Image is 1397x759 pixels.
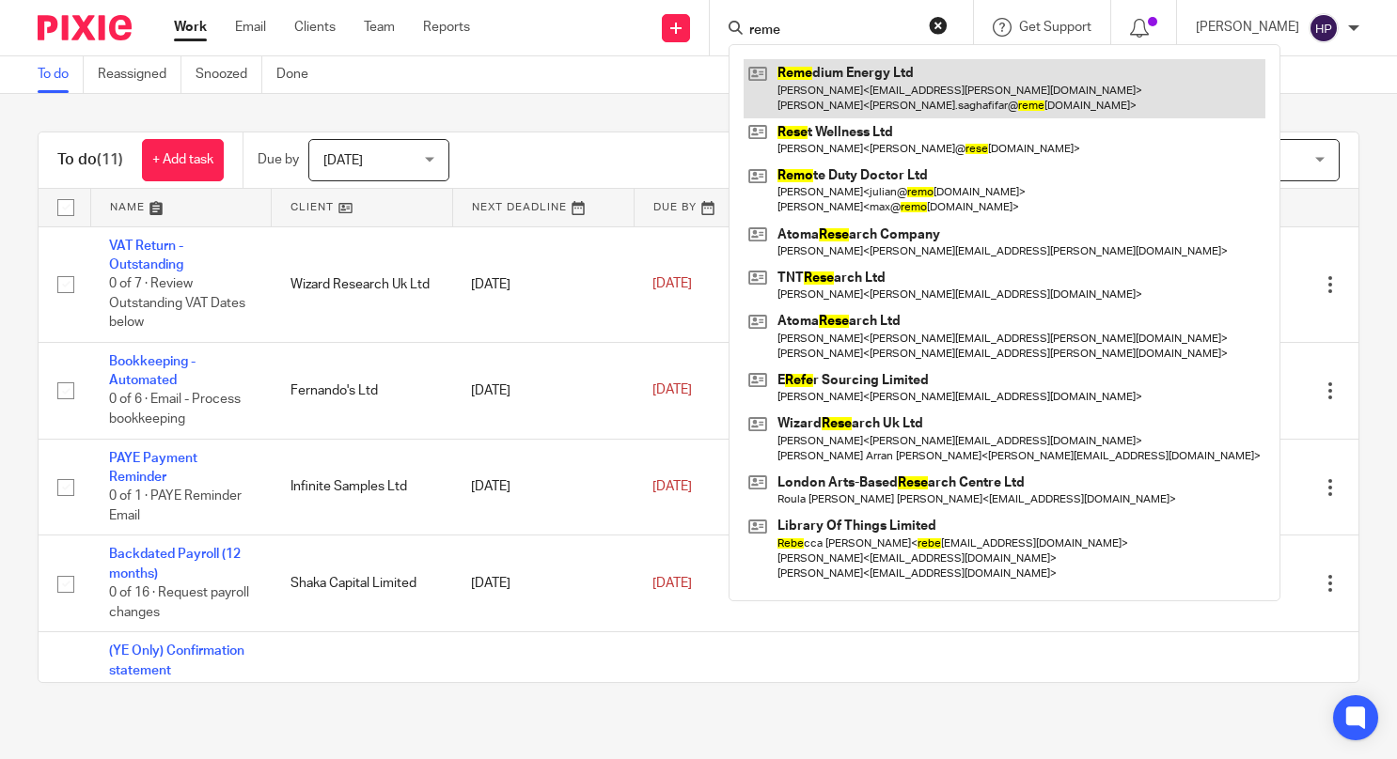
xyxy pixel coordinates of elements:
[174,18,207,37] a: Work
[109,452,197,484] a: PAYE Payment Reminder
[323,154,363,167] span: [DATE]
[452,342,634,439] td: [DATE]
[272,226,453,342] td: Wizard Research Uk Ltd
[109,644,244,676] a: (YE Only) Confirmation statement
[235,18,266,37] a: Email
[98,56,181,93] a: Reassigned
[272,535,453,632] td: Shaka Capital Limited
[109,394,241,426] span: 0 of 6 · Email - Process bookkeeping
[452,535,634,632] td: [DATE]
[109,586,249,619] span: 0 of 16 · Request payroll changes
[1196,18,1299,37] p: [PERSON_NAME]
[258,150,299,169] p: Due by
[929,16,948,35] button: Clear
[109,490,242,523] span: 0 of 1 · PAYE Reminder Email
[652,577,692,590] span: [DATE]
[38,56,84,93] a: To do
[747,23,917,39] input: Search
[1019,21,1091,34] span: Get Support
[294,18,336,37] a: Clients
[97,152,123,167] span: (11)
[109,240,183,271] a: VAT Return - Outstanding
[142,139,224,181] a: + Add task
[1309,13,1339,43] img: svg%3E
[109,277,245,329] span: 0 of 7 · Review Outstanding VAT Dates below
[109,355,196,387] a: Bookkeeping - Automated
[452,439,634,535] td: [DATE]
[57,150,123,170] h1: To do
[652,384,692,397] span: [DATE]
[364,18,395,37] a: Team
[452,226,634,342] td: [DATE]
[272,342,453,439] td: Fernando's Ltd
[272,439,453,535] td: Infinite Samples Ltd
[196,56,262,93] a: Snoozed
[109,548,241,580] a: Backdated Payroll (12 months)
[276,56,322,93] a: Done
[652,480,692,493] span: [DATE]
[652,277,692,290] span: [DATE]
[423,18,470,37] a: Reports
[38,15,132,40] img: Pixie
